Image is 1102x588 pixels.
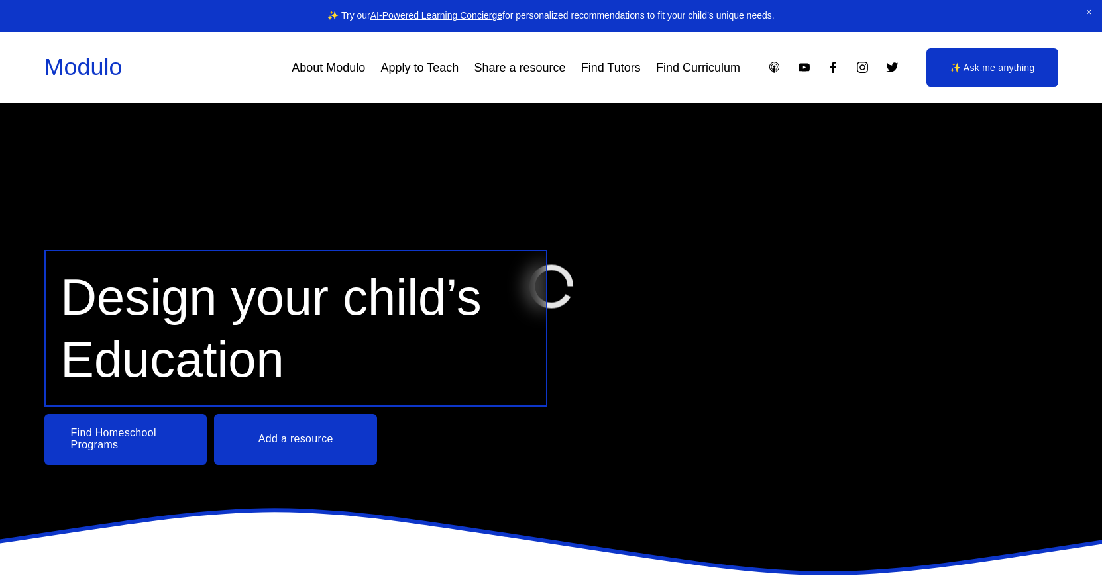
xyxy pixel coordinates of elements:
[581,56,641,79] a: Find Tutors
[885,60,899,74] a: Twitter
[60,269,495,387] span: Design your child’s Education
[381,56,459,79] a: Apply to Teach
[474,56,565,79] a: Share a resource
[926,48,1058,87] a: ✨ Ask me anything
[767,60,781,74] a: Apple Podcasts
[292,56,365,79] a: About Modulo
[214,414,377,465] a: Add a resource
[656,56,740,79] a: Find Curriculum
[44,53,123,80] a: Modulo
[826,60,840,74] a: Facebook
[370,10,502,21] a: AI-Powered Learning Concierge
[797,60,811,74] a: YouTube
[44,414,207,465] a: Find Homeschool Programs
[855,60,869,74] a: Instagram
